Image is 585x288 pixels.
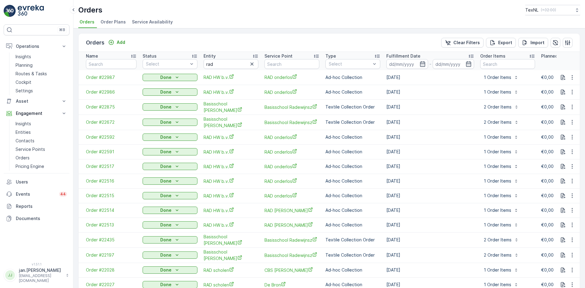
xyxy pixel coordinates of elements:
a: Order #22197 [86,252,136,258]
p: 1 Order Items [484,267,511,273]
a: Basisschool Radewijnsz [264,119,319,126]
span: €0,00 [541,178,554,183]
p: Export [498,40,512,46]
td: [DATE] [383,232,477,247]
button: Done [143,88,197,96]
td: [DATE] [383,188,477,203]
td: [DATE] [383,203,477,218]
p: Textile Collection Order [325,119,380,125]
div: JJ [5,270,15,280]
button: Export [486,38,516,48]
td: [DATE] [383,70,477,85]
p: Events [16,191,55,197]
p: Cockpit [16,79,31,85]
a: Basisschool Floris Radewijnsz [204,249,258,261]
button: Done [143,236,197,244]
p: Insights [16,54,31,60]
p: Done [160,89,172,95]
input: Search [204,59,258,69]
p: Ad-hoc Collection [325,222,380,228]
p: Planned Price [541,53,570,59]
button: Engagement [4,107,69,119]
a: RAD HW b.v. [204,74,258,80]
span: €0,00 [541,282,554,287]
a: De Bron [264,282,319,288]
span: Basisschool Radewijnsz [264,237,319,243]
p: Done [160,134,172,140]
p: 1 Order Items [484,207,511,213]
button: 1 Order Items [480,87,522,97]
td: [DATE] [383,174,477,188]
button: 2 Order Items [480,102,523,112]
button: Done [143,192,197,199]
span: Service Availability [132,19,173,25]
a: Insights [13,52,69,61]
p: Ad-hoc Collection [325,207,380,213]
p: ⌘B [59,27,65,32]
a: Order #22513 [86,222,136,228]
button: Done [143,177,197,185]
p: Planning [16,62,33,68]
a: Order #22514 [86,207,136,213]
img: logo [4,5,16,17]
p: Select [329,61,371,67]
a: RAD scholen [204,282,258,288]
p: Ad-hoc Collection [325,163,380,169]
button: 1 Order Items [480,132,522,142]
span: €0,00 [541,237,554,242]
a: RAD HW b.v. [204,193,258,199]
a: RAD onderlos [264,89,319,95]
p: TexNL [525,7,538,13]
span: €0,00 [541,75,554,80]
span: Order #22435 [86,237,136,243]
p: Orders [16,155,30,161]
button: 1 Order Items [480,176,522,186]
span: Order #22986 [86,89,136,95]
p: 1 Order Items [484,149,511,155]
p: Done [160,104,172,110]
p: jan.[PERSON_NAME] [19,267,63,273]
p: Done [160,149,172,155]
img: logo_light-DOdMpM7g.png [18,5,44,17]
span: Order Plans [101,19,126,25]
td: [DATE] [383,144,477,159]
p: Type [325,53,336,59]
a: Order #22591 [86,149,136,155]
a: Planning [13,61,69,69]
a: Order #22875 [86,104,136,110]
span: €0,00 [541,164,554,169]
p: Entity [204,53,216,59]
span: €0,00 [541,193,554,198]
a: RAD onderlos [264,178,319,184]
p: Done [160,74,172,80]
p: Name [86,53,98,59]
button: Done [143,133,197,141]
p: Select [146,61,188,67]
p: 2 Order Items [484,104,512,110]
p: Done [160,282,172,288]
a: Events44 [4,188,69,200]
button: 1 Order Items [480,162,522,171]
a: RAD onderlos [264,149,319,155]
input: dd/mm/yyyy [433,59,474,69]
span: RAD scholen [204,267,258,273]
p: 1 Order Items [484,163,511,169]
p: Done [160,222,172,228]
p: Fulfillment Date [386,53,420,59]
button: 2 Order Items [480,235,523,245]
button: 1 Order Items [480,205,522,215]
button: Clear Filters [441,38,484,48]
p: 2 Order Items [484,237,512,243]
a: RAD HW b.v. [204,222,258,228]
span: Orders [80,19,94,25]
a: Order #22672 [86,119,136,125]
button: Asset [4,95,69,107]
